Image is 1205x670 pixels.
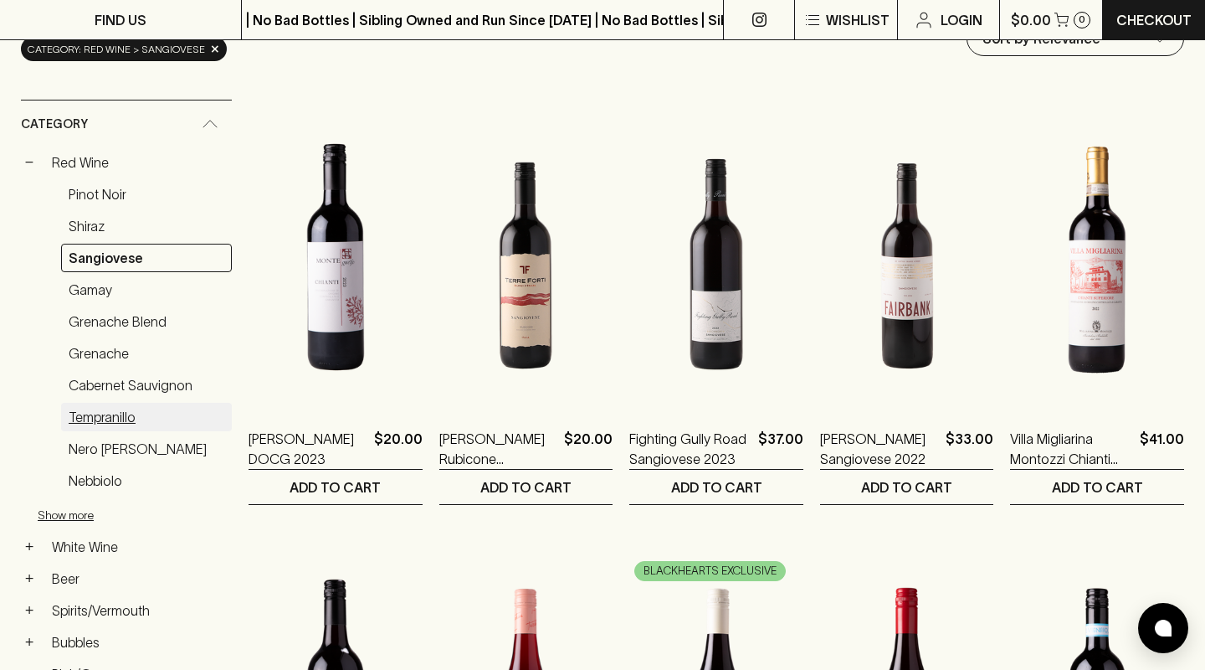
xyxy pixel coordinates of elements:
[61,276,232,304] a: Gamay
[210,40,220,58] span: ×
[480,477,572,497] p: ADD TO CART
[44,533,232,561] a: White Wine
[249,470,423,504] button: ADD TO CART
[28,41,205,58] span: Category: red wine > sangiovese
[439,429,558,469] a: [PERSON_NAME] Rubicone Sangiovese 2021
[21,570,38,587] button: +
[249,111,423,404] img: Monteguelfo Chianti DOCG 2023
[439,111,613,404] img: Terre Forti Rubicone Sangiovese 2021
[826,10,890,30] p: Wishlist
[946,429,993,469] p: $33.00
[44,564,232,593] a: Beer
[820,470,994,504] button: ADD TO CART
[21,154,38,171] button: −
[629,111,803,404] img: Fighting Gully Road Sangiovese 2023
[1010,470,1184,504] button: ADD TO CART
[61,466,232,495] a: Nebbiolo
[44,596,232,625] a: Spirits/Vermouth
[61,307,232,336] a: Grenache Blend
[1140,429,1184,469] p: $41.00
[629,429,751,469] a: Fighting Gully Road Sangiovese 2023
[21,100,232,148] div: Category
[61,180,232,209] a: Pinot Noir
[44,628,232,657] a: Bubbles
[1010,111,1184,404] img: Villa Migliarina Montozzi Chianti Superiore 2022
[21,539,38,555] button: +
[38,498,257,533] button: Show more
[758,429,803,469] p: $37.00
[1079,15,1085,24] p: 0
[61,244,232,272] a: Sangiovese
[249,429,367,469] a: [PERSON_NAME] DOCG 2023
[374,429,423,469] p: $20.00
[290,477,381,497] p: ADD TO CART
[671,477,762,497] p: ADD TO CART
[629,470,803,504] button: ADD TO CART
[941,10,982,30] p: Login
[820,429,940,469] a: [PERSON_NAME] Sangiovese 2022
[1011,10,1051,30] p: $0.00
[861,477,952,497] p: ADD TO CART
[61,403,232,431] a: Tempranillo
[61,371,232,399] a: Cabernet Sauvignon
[1116,10,1192,30] p: Checkout
[820,111,994,404] img: Fairbank Sangiovese 2022
[1155,620,1172,636] img: bubble-icon
[61,339,232,368] a: Grenache
[1010,429,1133,469] a: Villa Migliarina Montozzi Chianti Superiore 2022
[21,602,38,619] button: +
[21,634,38,651] button: +
[95,10,146,30] p: FIND US
[439,470,613,504] button: ADD TO CART
[44,148,232,177] a: Red Wine
[1052,477,1143,497] p: ADD TO CART
[564,429,613,469] p: $20.00
[21,114,88,135] span: Category
[61,435,232,463] a: Nero [PERSON_NAME]
[61,212,232,240] a: Shiraz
